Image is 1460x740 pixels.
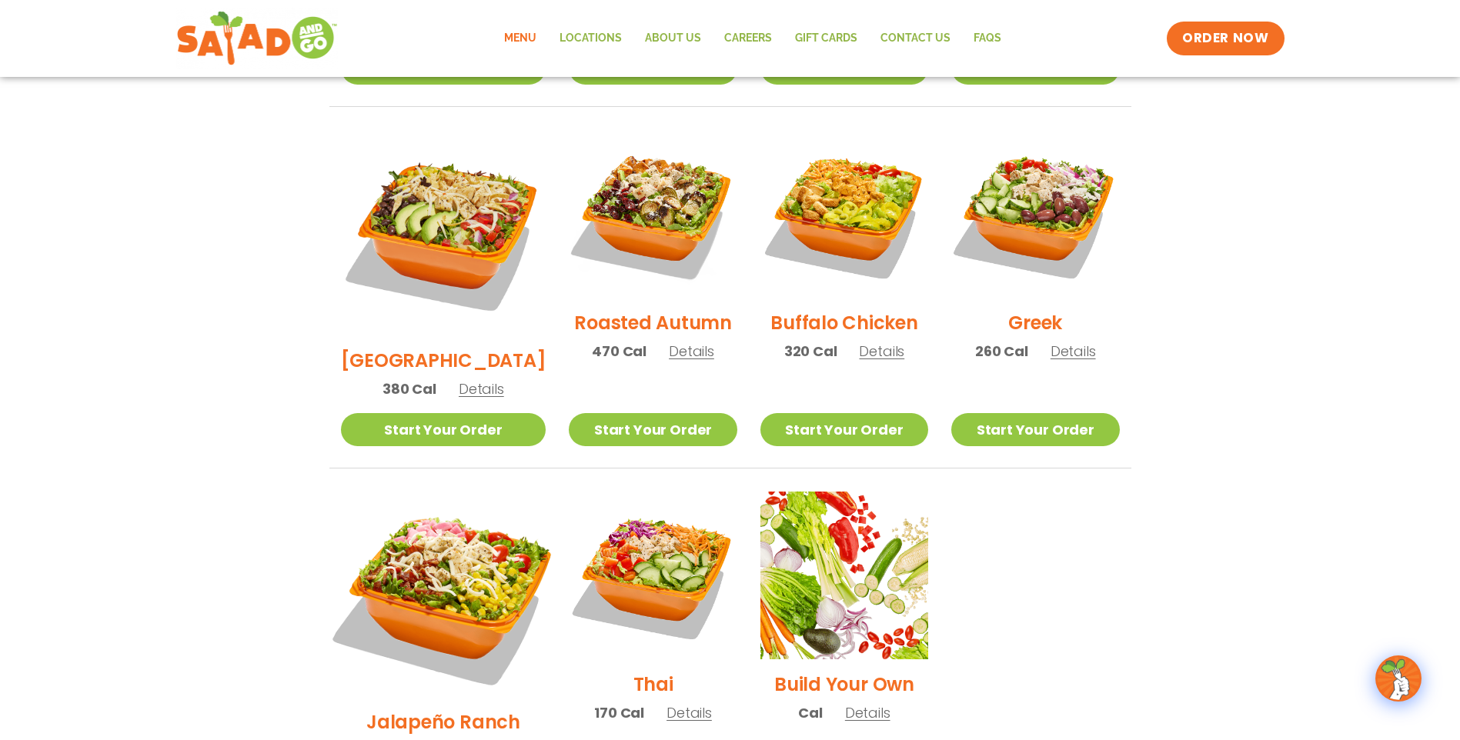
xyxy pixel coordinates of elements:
[1051,342,1096,361] span: Details
[594,702,644,723] span: 170 Cal
[1008,309,1062,336] h2: Greek
[1182,29,1268,48] span: ORDER NOW
[845,703,890,722] span: Details
[713,21,783,56] a: Careers
[760,492,928,659] img: Product photo for Build Your Own
[760,413,928,446] a: Start Your Order
[1377,657,1420,700] img: wpChatIcon
[667,703,712,722] span: Details
[869,21,962,56] a: Contact Us
[962,21,1013,56] a: FAQs
[592,341,646,362] span: 470 Cal
[383,378,436,399] span: 380 Cal
[569,130,737,298] img: Product photo for Roasted Autumn Salad
[784,341,837,362] span: 320 Cal
[341,130,546,335] img: Product photo for BBQ Ranch Salad
[770,309,917,336] h2: Buffalo Chicken
[548,21,633,56] a: Locations
[341,347,546,374] h2: [GEOGRAPHIC_DATA]
[669,342,714,361] span: Details
[569,413,737,446] a: Start Your Order
[366,708,520,735] h2: Jalapeño Ranch
[322,474,563,715] img: Product photo for Jalapeño Ranch Salad
[574,309,732,336] h2: Roasted Autumn
[760,130,928,298] img: Product photo for Buffalo Chicken Salad
[951,130,1119,298] img: Product photo for Greek Salad
[1167,22,1284,55] a: ORDER NOW
[176,8,339,69] img: new-SAG-logo-768×292
[798,702,822,723] span: Cal
[569,492,737,659] img: Product photo for Thai Salad
[493,21,1013,56] nav: Menu
[774,671,914,698] h2: Build Your Own
[783,21,869,56] a: GIFT CARDS
[633,21,713,56] a: About Us
[859,342,904,361] span: Details
[951,413,1119,446] a: Start Your Order
[975,341,1028,362] span: 260 Cal
[633,671,673,698] h2: Thai
[459,379,504,398] span: Details
[341,413,546,446] a: Start Your Order
[493,21,548,56] a: Menu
